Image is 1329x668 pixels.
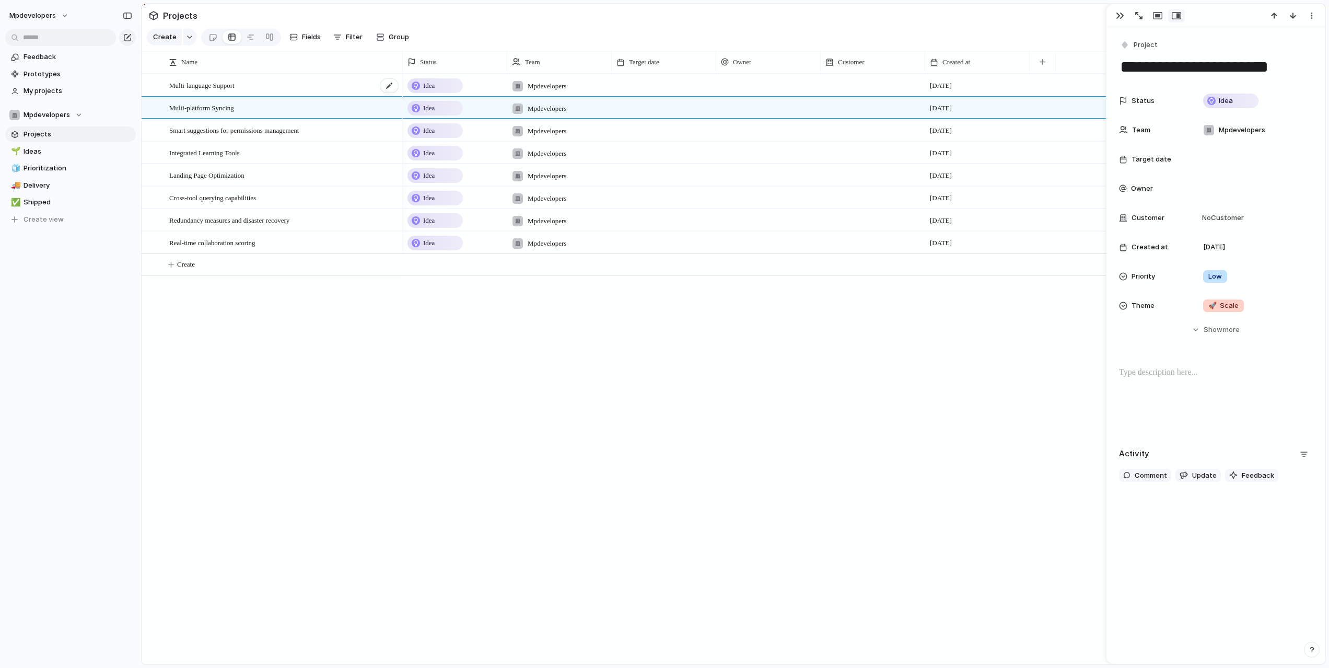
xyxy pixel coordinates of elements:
[5,49,136,65] a: Feedback
[1204,325,1222,335] span: Show
[24,146,132,157] span: Ideas
[528,148,566,159] span: Mpdevelopers
[11,197,18,209] div: ✅
[302,32,321,42] span: Fields
[169,236,255,248] span: Real-time collaboration scoring
[389,32,409,42] span: Group
[733,57,751,67] span: Owner
[1134,40,1158,50] span: Project
[838,57,865,67] span: Customer
[24,52,132,62] span: Feedback
[525,57,540,67] span: Team
[1132,271,1155,282] span: Priority
[1132,154,1171,165] span: Target date
[169,124,299,136] span: Smart suggestions for permissions management
[1135,470,1167,481] span: Comment
[1199,213,1244,223] span: No Customer
[24,69,132,79] span: Prototypes
[11,145,18,157] div: 🌱
[1223,325,1240,335] span: more
[1208,301,1239,311] span: Scale
[423,238,435,248] span: Idea
[423,103,435,113] span: Idea
[423,125,435,136] span: Idea
[9,10,56,21] span: mpdevelopers
[11,163,18,175] div: 🧊
[5,126,136,142] a: Projects
[930,148,952,158] span: [DATE]
[930,170,952,181] span: [DATE]
[169,101,234,113] span: Multi-platform Syncing
[5,160,136,176] a: 🧊Prioritization
[1208,301,1217,309] span: 🚀
[1225,469,1278,482] button: Feedback
[169,191,256,203] span: Cross-tool querying capabilities
[930,193,952,203] span: [DATE]
[528,126,566,136] span: Mpdevelopers
[930,238,952,248] span: [DATE]
[329,29,367,45] button: Filter
[5,178,136,193] a: 🚚Delivery
[1132,125,1150,135] span: Team
[24,110,70,120] span: Mpdevelopers
[528,81,566,91] span: Mpdevelopers
[423,148,435,158] span: Idea
[5,66,136,82] a: Prototypes
[9,197,20,208] button: ✅
[1119,469,1171,482] button: Comment
[371,29,414,45] button: Group
[1132,301,1155,311] span: Theme
[1208,271,1222,282] span: Low
[346,32,363,42] span: Filter
[930,80,952,91] span: [DATE]
[285,29,325,45] button: Fields
[5,7,74,24] button: mpdevelopers
[930,103,952,113] span: [DATE]
[930,125,952,136] span: [DATE]
[942,57,970,67] span: Created at
[1219,125,1265,135] span: Mpdevelopers
[177,259,195,270] span: Create
[24,129,132,140] span: Projects
[147,29,182,45] button: Create
[1242,470,1274,481] span: Feedback
[528,171,566,181] span: Mpdevelopers
[9,146,20,157] button: 🌱
[5,144,136,159] a: 🌱Ideas
[930,215,952,226] span: [DATE]
[5,194,136,210] a: ✅Shipped
[1132,242,1168,252] span: Created at
[528,238,566,249] span: Mpdevelopers
[1219,96,1233,106] span: Idea
[1131,183,1153,194] span: Owner
[169,169,244,181] span: Landing Page Optimization
[1119,448,1149,460] h2: Activity
[181,57,197,67] span: Name
[1132,96,1155,106] span: Status
[24,180,132,191] span: Delivery
[1132,213,1164,223] span: Customer
[1119,320,1312,339] button: Showmore
[161,6,200,25] span: Projects
[5,107,136,123] button: Mpdevelopers
[169,214,289,226] span: Redundancy measures and disaster recovery
[423,193,435,203] span: Idea
[423,170,435,181] span: Idea
[423,80,435,91] span: Idea
[9,180,20,191] button: 🚚
[528,216,566,226] span: Mpdevelopers
[153,32,177,42] span: Create
[629,57,659,67] span: Target date
[9,163,20,174] button: 🧊
[24,197,132,208] span: Shipped
[1192,470,1217,481] span: Update
[528,193,566,204] span: Mpdevelopers
[1118,38,1161,53] button: Project
[24,163,132,174] span: Prioritization
[1203,242,1225,252] span: [DATE]
[420,57,437,67] span: Status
